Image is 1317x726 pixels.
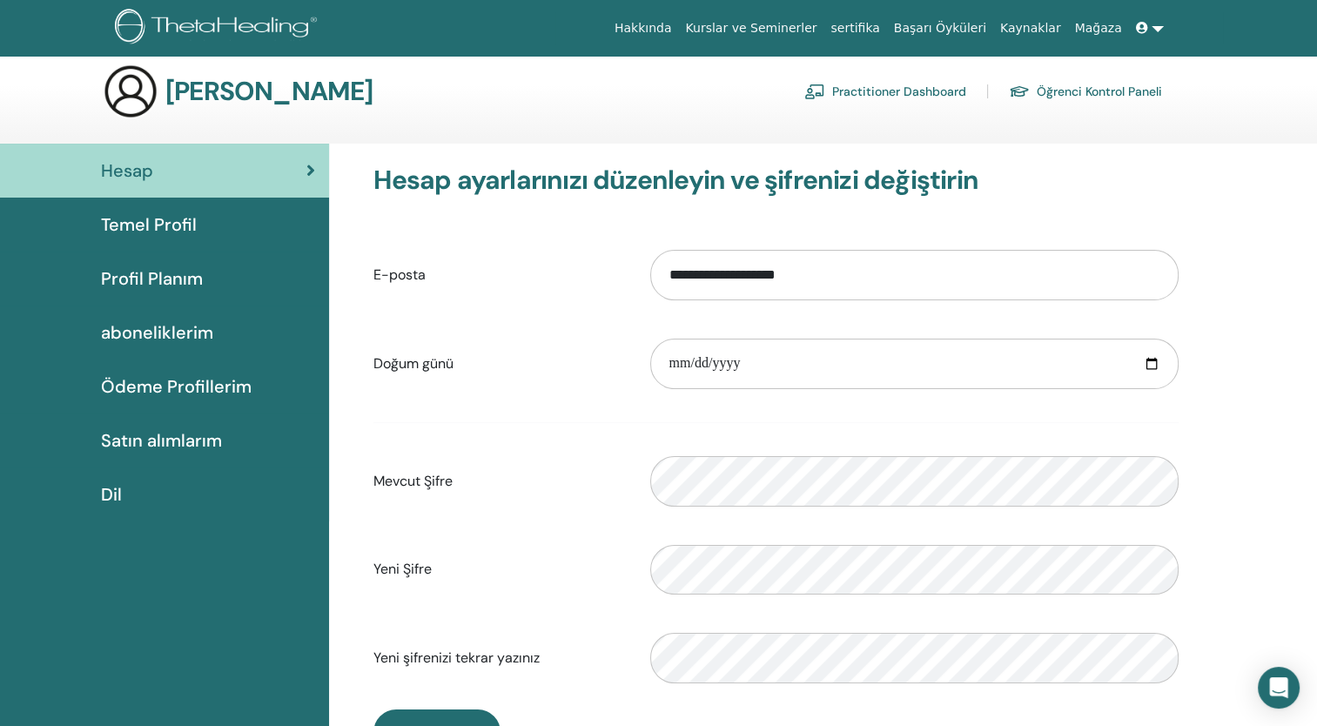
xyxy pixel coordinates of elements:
label: Doğum günü [360,347,637,380]
label: Yeni Şifre [360,553,637,586]
img: logo.png [115,9,323,48]
h3: Hesap ayarlarınızı düzenleyin ve şifrenizi değiştirin [373,165,1179,196]
div: Open Intercom Messenger [1258,667,1300,709]
span: Temel Profil [101,212,197,238]
h3: [PERSON_NAME] [165,76,373,107]
img: generic-user-icon.jpg [103,64,158,119]
span: Hesap [101,158,153,184]
a: Practitioner Dashboard [804,77,966,105]
a: Başarı Öyküleri [887,12,993,44]
span: Profil Planım [101,266,203,292]
span: Satın alımlarım [101,427,222,454]
img: graduation-cap.svg [1009,84,1030,99]
label: Yeni şifrenizi tekrar yazınız [360,642,637,675]
a: sertifika [823,12,886,44]
a: Kurslar ve Seminerler [678,12,823,44]
label: Mevcut Şifre [360,465,637,498]
span: aboneliklerim [101,319,213,346]
a: Kaynaklar [993,12,1068,44]
span: Ödeme Profillerim [101,373,252,400]
span: Dil [101,481,122,508]
a: Mağaza [1067,12,1128,44]
a: Hakkında [608,12,679,44]
label: E-posta [360,259,637,292]
img: chalkboard-teacher.svg [804,84,825,99]
a: Öğrenci Kontrol Paneli [1009,77,1162,105]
